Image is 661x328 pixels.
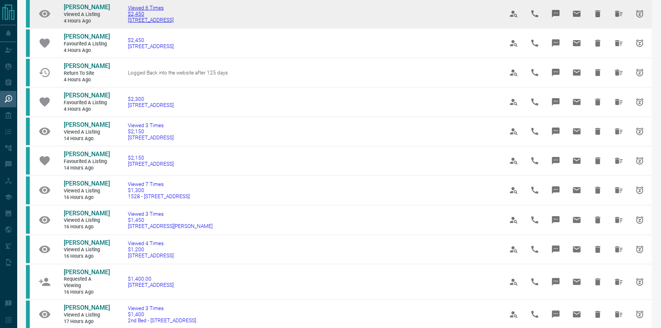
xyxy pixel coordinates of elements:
span: View Profile [505,273,523,291]
span: Email [567,240,586,259]
span: [PERSON_NAME] [64,304,110,311]
div: condos.ca [26,265,30,299]
span: Return to Site [64,70,110,77]
span: 4 hours ago [64,18,110,24]
span: Hide [588,181,607,199]
span: 16 hours ago [64,253,110,260]
span: View Profile [505,5,523,23]
span: Email [567,63,586,82]
span: Snooze [630,181,649,199]
span: View Profile [505,63,523,82]
span: $1,200 [128,246,174,252]
span: Favourited a Listing [64,100,110,106]
span: Message [547,122,565,141]
span: Viewed 3 Times [128,122,174,128]
a: Viewed 3 Times$1,450[STREET_ADDRESS][PERSON_NAME] [128,211,213,229]
span: [STREET_ADDRESS] [128,17,174,23]
a: $2,300[STREET_ADDRESS] [128,96,174,108]
span: Email [567,122,586,141]
div: condos.ca [26,301,30,328]
span: Hide All from Chi Wong [609,122,628,141]
span: View Profile [505,181,523,199]
a: [PERSON_NAME] [64,239,110,247]
span: Email [567,273,586,291]
span: [STREET_ADDRESS] [128,161,174,167]
span: Viewed a Listing [64,129,110,136]
span: [PERSON_NAME] [64,180,110,187]
span: $2,450 [128,37,174,43]
a: Viewed 3 Times$1,4002nd Bed - [STREET_ADDRESS] [128,305,196,323]
a: [PERSON_NAME] [64,210,110,218]
div: condos.ca [26,176,30,204]
span: Hide All from Chi Wong [609,152,628,170]
span: 2nd Bed - [STREET_ADDRESS] [128,317,196,323]
span: Email [567,34,586,52]
span: Call [526,181,544,199]
span: Hide [588,152,607,170]
span: [PERSON_NAME] [64,210,110,217]
span: [PERSON_NAME] [64,92,110,99]
div: condos.ca [26,88,30,116]
span: Snooze [630,63,649,82]
span: Viewed 3 Times [128,305,196,311]
div: condos.ca [26,29,30,57]
span: Viewed 4 Times [128,240,174,246]
a: [PERSON_NAME] [64,150,110,158]
span: View Profile [505,305,523,323]
div: condos.ca [26,147,30,175]
span: [STREET_ADDRESS] [128,134,174,141]
span: View Profile [505,93,523,111]
div: condos.ca [26,59,30,86]
span: 14 hours ago [64,165,110,171]
a: Viewed 6 Times$2,450[STREET_ADDRESS] [128,5,174,23]
span: 17 hours ago [64,318,110,325]
span: Email [567,5,586,23]
span: Favourited a Listing [64,41,110,47]
span: Email [567,152,586,170]
span: Snooze [630,273,649,291]
span: 4 hours ago [64,47,110,54]
span: Hide [588,211,607,229]
span: Message [547,240,565,259]
a: [PERSON_NAME] [64,62,110,70]
a: Viewed 4 Times$1,200[STREET_ADDRESS] [128,240,174,259]
span: Hide [588,34,607,52]
span: [STREET_ADDRESS][PERSON_NAME] [128,223,213,229]
span: Viewed 6 Times [128,5,174,11]
span: Message [547,63,565,82]
span: Email [567,305,586,323]
div: condos.ca [26,206,30,234]
span: 4 hours ago [64,106,110,113]
span: Call [526,240,544,259]
span: [STREET_ADDRESS] [128,252,174,259]
span: Call [526,152,544,170]
a: [PERSON_NAME] [64,180,110,188]
a: [PERSON_NAME] [64,268,110,276]
span: Call [526,273,544,291]
span: Snooze [630,152,649,170]
span: $1,450 [128,217,213,223]
span: Snooze [630,93,649,111]
span: $2,150 [128,128,174,134]
span: $2,300 [128,96,174,102]
span: Hide All from Vladyslav Yusiuk [609,273,628,291]
span: Snooze [630,122,649,141]
span: Viewed a Listing [64,217,110,224]
span: Hide [588,63,607,82]
span: Hide All from Chi Wong [609,5,628,23]
span: Email [567,181,586,199]
span: Snooze [630,5,649,23]
span: Requested a Viewing [64,276,110,289]
span: Hide All from Yash Merai [609,63,628,82]
span: Viewed a Listing [64,312,110,318]
span: View Profile [505,122,523,141]
span: $2,150 [128,155,174,161]
span: Call [526,211,544,229]
span: $2,450 [128,11,174,17]
span: Call [526,305,544,323]
span: 1528 - [STREET_ADDRESS] [128,193,190,199]
a: Viewed 7 Times$1,3001528 - [STREET_ADDRESS] [128,181,190,199]
span: Viewed a Listing [64,11,110,18]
